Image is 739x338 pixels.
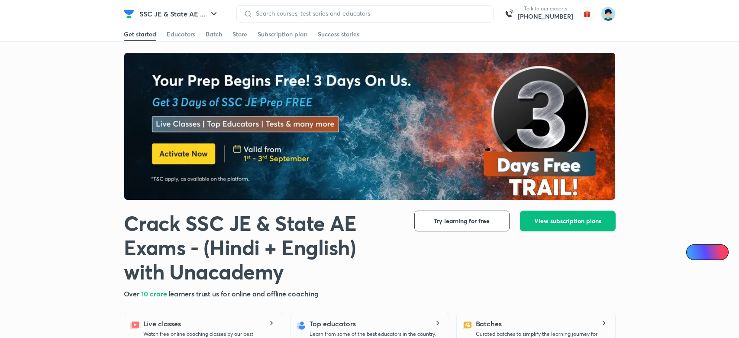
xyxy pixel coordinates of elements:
[318,30,359,39] div: Success stories
[167,27,195,41] a: Educators
[167,30,195,39] div: Educators
[691,249,698,256] img: Icon
[518,5,573,12] p: Talk to our experts
[168,289,318,298] span: learners trust us for online and offline coaching
[124,30,156,39] div: Get started
[518,12,573,21] a: [PHONE_NUMBER]
[143,318,181,329] h5: Live classes
[310,318,356,329] h5: Top educators
[232,27,247,41] a: Store
[500,5,518,23] img: call-us
[534,217,601,225] span: View subscription plans
[310,331,436,338] p: Learn from some of the best educators in the country.
[258,27,307,41] a: Subscription plan
[206,27,222,41] a: Batch
[141,289,168,298] span: 10 crore
[476,318,502,329] h5: Batches
[700,249,723,256] span: Ai Doubts
[434,217,490,225] span: Try learning for free
[232,30,247,39] div: Store
[318,27,359,41] a: Success stories
[601,6,616,21] img: Priyanka Ramchandani
[686,244,729,260] a: Ai Doubts
[580,7,594,21] img: avatar
[134,5,224,23] button: SSC JE & State AE ...
[258,30,307,39] div: Subscription plan
[520,211,616,231] button: View subscription plans
[414,211,510,231] button: Try learning for free
[124,289,142,298] span: Over
[124,9,134,19] img: Company Logo
[124,27,156,41] a: Get started
[206,30,222,39] div: Batch
[252,10,486,17] input: Search courses, test series and educators
[124,211,400,283] h1: Crack SSC JE & State AE Exams - (Hindi + English) with Unacademy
